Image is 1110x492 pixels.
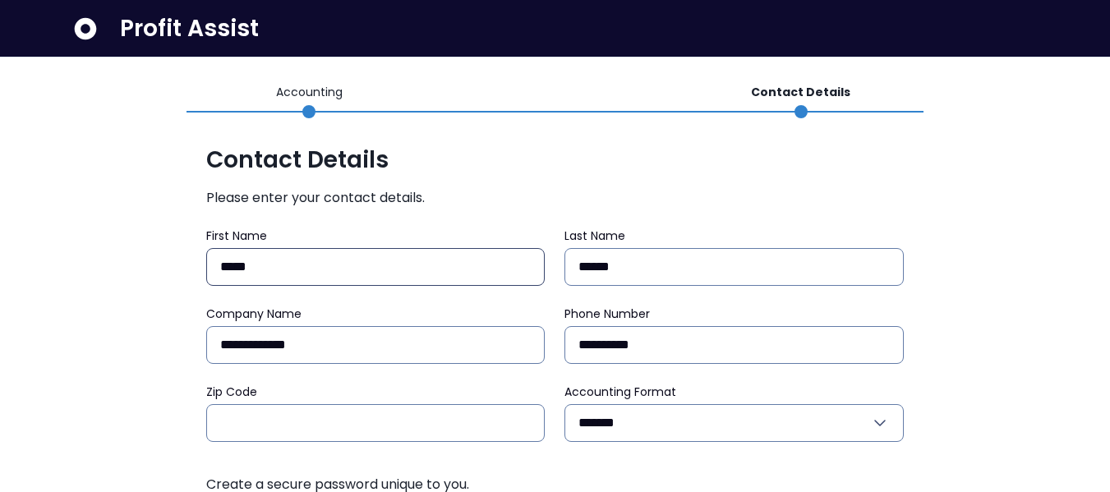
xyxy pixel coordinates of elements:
span: Contact Details [206,145,905,175]
p: Accounting [276,84,343,101]
span: Please enter your contact details. [206,188,905,208]
span: Phone Number [564,306,650,322]
span: Profit Assist [120,14,259,44]
p: Contact Details [751,84,850,101]
span: Accounting Format [564,384,676,400]
span: First Name [206,228,267,244]
span: Last Name [564,228,625,244]
span: Zip Code [206,384,257,400]
span: Company Name [206,306,302,322]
